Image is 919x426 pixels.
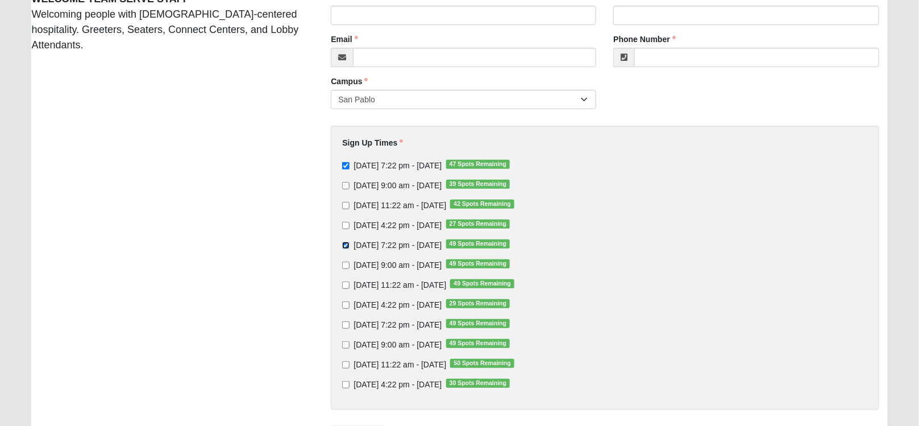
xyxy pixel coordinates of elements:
[342,321,350,329] input: [DATE] 7:22 pm - [DATE]49 Spots Remaining
[354,300,442,309] span: [DATE] 4:22 pm - [DATE]
[342,202,350,209] input: [DATE] 11:22 am - [DATE]42 Spots Remaining
[446,379,510,388] span: 30 Spots Remaining
[446,220,510,229] span: 27 Spots Remaining
[342,222,350,229] input: [DATE] 4:22 pm - [DATE]27 Spots Remaining
[354,380,442,389] span: [DATE] 4:22 pm - [DATE]
[446,239,510,249] span: 49 Spots Remaining
[354,201,446,210] span: [DATE] 11:22 am - [DATE]
[446,339,510,348] span: 49 Spots Remaining
[342,137,403,148] label: Sign Up Times
[342,381,350,388] input: [DATE] 4:22 pm - [DATE]30 Spots Remaining
[446,319,510,328] span: 49 Spots Remaining
[613,34,676,45] label: Phone Number
[342,182,350,189] input: [DATE] 9:00 am - [DATE]39 Spots Remaining
[342,262,350,269] input: [DATE] 9:00 am - [DATE]49 Spots Remaining
[354,161,442,170] span: [DATE] 7:22 pm - [DATE]
[354,340,442,349] span: [DATE] 9:00 am - [DATE]
[354,360,446,369] span: [DATE] 11:22 am - [DATE]
[354,260,442,270] span: [DATE] 9:00 am - [DATE]
[450,359,514,368] span: 50 Spots Remaining
[446,180,510,189] span: 39 Spots Remaining
[342,282,350,289] input: [DATE] 11:22 am - [DATE]49 Spots Remaining
[331,76,368,87] label: Campus
[450,200,514,209] span: 42 Spots Remaining
[446,259,510,268] span: 49 Spots Remaining
[354,241,442,250] span: [DATE] 7:22 pm - [DATE]
[354,221,442,230] span: [DATE] 4:22 pm - [DATE]
[450,279,514,288] span: 49 Spots Remaining
[342,341,350,349] input: [DATE] 9:00 am - [DATE]49 Spots Remaining
[342,162,350,169] input: [DATE] 7:22 pm - [DATE]47 Spots Remaining
[342,361,350,369] input: [DATE] 11:22 am - [DATE]50 Spots Remaining
[342,301,350,309] input: [DATE] 4:22 pm - [DATE]29 Spots Remaining
[354,280,446,289] span: [DATE] 11:22 am - [DATE]
[446,160,510,169] span: 47 Spots Remaining
[446,299,510,308] span: 29 Spots Remaining
[354,181,442,190] span: [DATE] 9:00 am - [DATE]
[342,242,350,249] input: [DATE] 7:22 pm - [DATE]49 Spots Remaining
[354,320,442,329] span: [DATE] 7:22 pm - [DATE]
[331,34,357,45] label: Email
